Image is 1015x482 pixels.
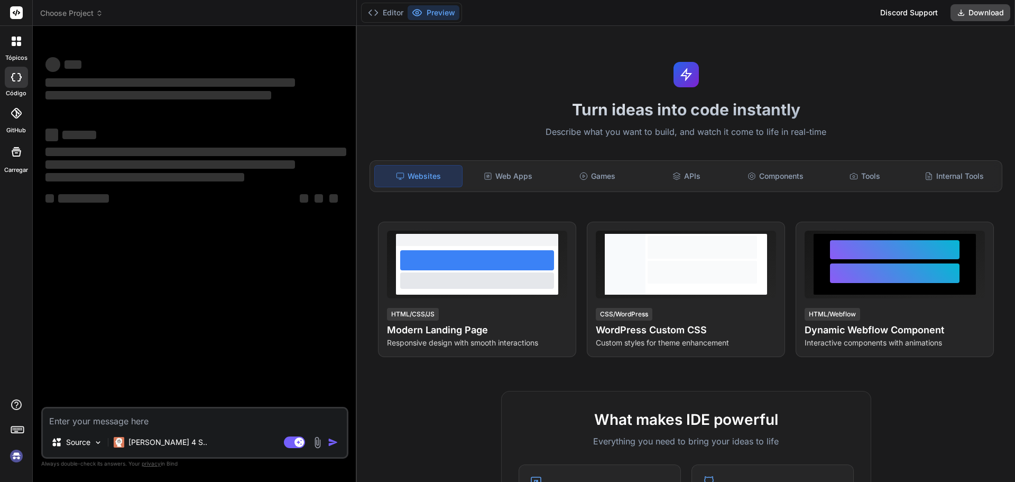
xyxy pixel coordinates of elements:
[465,165,552,187] div: Web Apps
[554,165,641,187] div: Games
[45,57,60,72] span: ‌
[5,54,27,61] font: tópicos
[142,460,161,467] span: privacy
[822,165,909,187] div: Tools
[58,194,109,203] span: ‌
[6,89,26,97] font: código
[732,165,819,187] div: Components
[408,5,459,20] button: Preview
[45,173,244,181] span: ‌
[7,447,25,465] img: entrar
[805,308,860,321] div: HTML/Webflow
[45,148,346,156] span: ‌
[364,5,408,20] button: Editor
[6,126,26,134] font: GitHub
[328,437,338,448] img: icon
[45,91,271,99] span: ‌
[805,323,985,338] h4: Dynamic Webflow Component
[300,194,308,203] span: ‌
[128,437,207,448] p: [PERSON_NAME] 4 S..
[596,323,776,338] h4: WordPress Custom CSS
[805,338,985,348] p: Interactive components with animations
[64,60,81,69] span: ‌
[596,308,652,321] div: CSS/WordPress
[643,165,730,187] div: APIs
[387,338,567,348] p: Responsive design with smooth interactions
[910,165,998,187] div: Internal Tools
[62,131,96,139] span: ‌
[66,437,90,448] p: Source
[45,160,295,169] span: ‌
[45,78,295,87] span: ‌
[40,8,103,19] span: Choose Project
[596,338,776,348] p: Custom styles for theme enhancement
[874,4,944,21] div: Discord Support
[45,129,58,141] span: ‌
[94,438,103,447] img: Pick Models
[45,194,54,203] span: ‌
[363,100,1009,119] h1: Turn ideas into code instantly
[387,323,567,338] h4: Modern Landing Page
[519,435,854,448] p: Everything you need to bring your ideas to life
[387,308,439,321] div: HTML/CSS/JS
[374,165,463,187] div: Websites
[951,4,1010,21] button: Download
[4,166,28,174] font: Carregar
[114,437,124,448] img: Claude 4 Sonnet
[519,408,854,431] h2: What makes IDE powerful
[311,436,324,449] img: attachment
[363,125,1009,139] p: Describe what you want to build, and watch it come to life in real-time
[315,194,323,203] span: ‌
[329,194,338,203] span: ‌
[41,459,348,469] p: Always double-check its answers. Your in Bind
